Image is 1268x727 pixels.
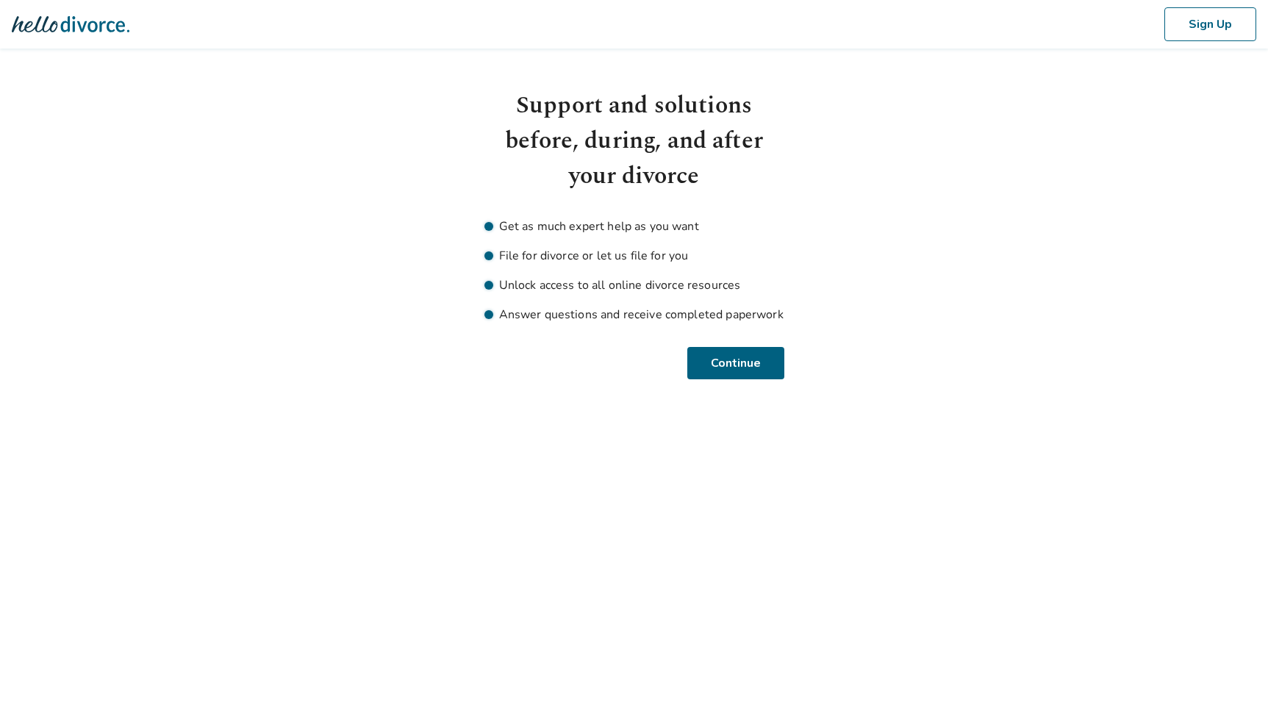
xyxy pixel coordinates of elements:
button: Continue [689,347,784,379]
img: Hello Divorce Logo [12,10,129,39]
li: Get as much expert help as you want [484,218,784,235]
li: File for divorce or let us file for you [484,247,784,265]
button: Sign Up [1164,7,1256,41]
h1: Support and solutions before, during, and after your divorce [484,88,784,194]
li: Answer questions and receive completed paperwork [484,306,784,323]
li: Unlock access to all online divorce resources [484,276,784,294]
